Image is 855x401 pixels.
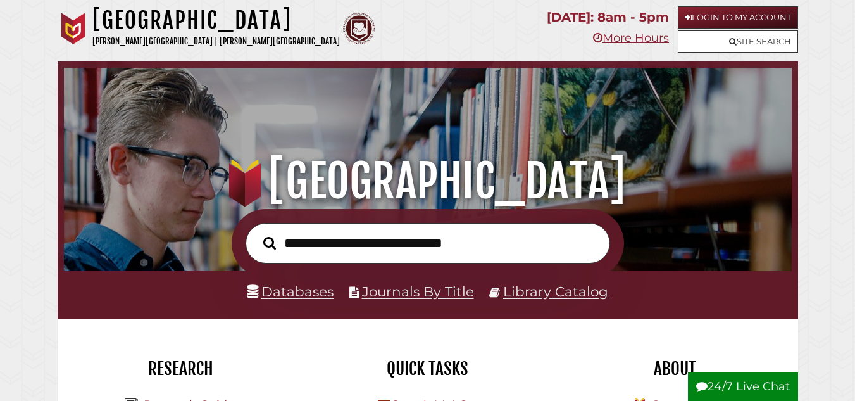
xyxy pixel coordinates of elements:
a: Site Search [678,30,798,53]
h2: About [561,358,789,379]
h1: [GEOGRAPHIC_DATA] [92,6,340,34]
a: More Hours [593,31,669,45]
a: Journals By Title [362,283,474,300]
a: Login to My Account [678,6,798,29]
a: Databases [247,283,334,300]
img: Calvin Theological Seminary [343,13,375,44]
a: Library Catalog [503,283,608,300]
p: [PERSON_NAME][GEOGRAPHIC_DATA] | [PERSON_NAME][GEOGRAPHIC_DATA] [92,34,340,49]
img: Calvin University [58,13,89,44]
h1: [GEOGRAPHIC_DATA] [77,153,779,209]
h2: Research [67,358,295,379]
p: [DATE]: 8am - 5pm [547,6,669,29]
i: Search [263,236,276,250]
h2: Quick Tasks [314,358,542,379]
button: Search [257,233,282,253]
